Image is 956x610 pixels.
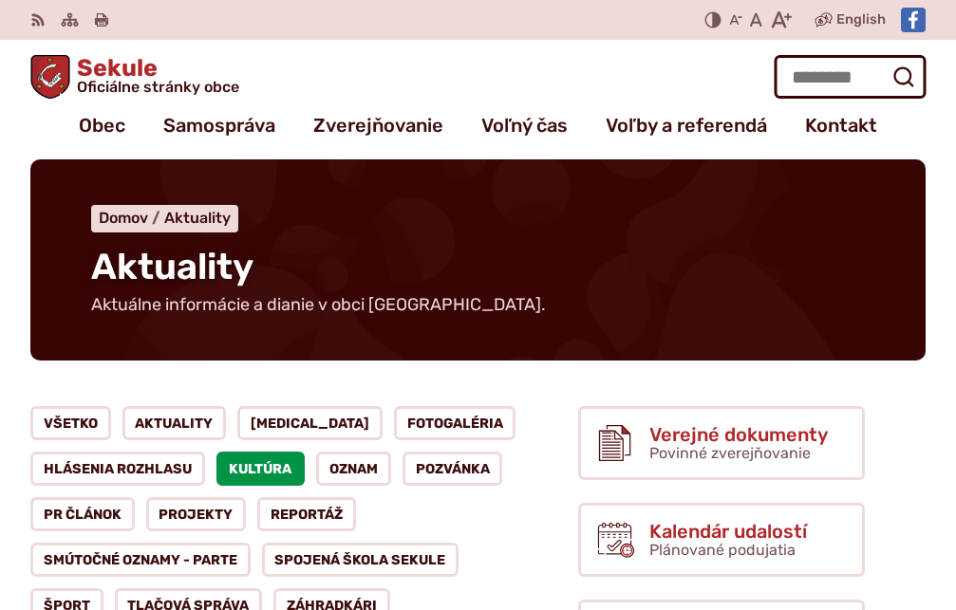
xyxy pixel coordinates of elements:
span: Domov [99,209,148,227]
a: Fotogaléria [394,406,516,440]
a: Samospráva [163,106,275,144]
a: Logo Sekule, prejsť na domovskú stránku. [30,55,239,99]
a: PR článok [30,497,135,531]
img: Prejsť na Facebook stránku [901,8,926,32]
p: Aktuálne informácie a dianie v obci [GEOGRAPHIC_DATA]. [91,295,547,316]
a: Hlásenia rozhlasu [30,452,205,486]
a: Kalendár udalostí Plánované podujatia [578,503,865,577]
a: Aktuality [122,406,227,440]
a: [MEDICAL_DATA] [237,406,383,440]
a: Smútočné oznamy - parte [30,543,251,577]
a: Spojená škola Sekule [262,543,459,577]
a: Obec [79,106,125,144]
a: Zverejňovanie [313,106,443,144]
a: Verejné dokumenty Povinné zverejňovanie [578,406,865,480]
a: Projekty [146,497,247,531]
img: Prejsť na domovskú stránku [30,55,69,99]
a: Voľný čas [481,106,568,144]
span: Povinné zverejňovanie [649,444,811,462]
span: Kalendár udalostí [649,521,807,542]
a: Voľby a referendá [606,106,767,144]
span: Sekule [69,56,239,95]
a: Domov [99,209,164,227]
a: English [833,9,890,31]
span: Oficiálne stránky obce [77,80,239,95]
span: English [836,9,886,31]
span: Verejné dokumenty [649,424,828,445]
a: Všetko [30,406,111,440]
a: Reportáž [257,497,356,531]
a: Aktuality [164,209,231,227]
a: Kontakt [805,106,877,144]
a: Pozvánka [403,452,503,486]
span: Aktuality [91,245,253,288]
a: Kultúra [216,452,306,486]
a: Oznam [316,452,391,486]
span: Plánované podujatia [649,541,796,559]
